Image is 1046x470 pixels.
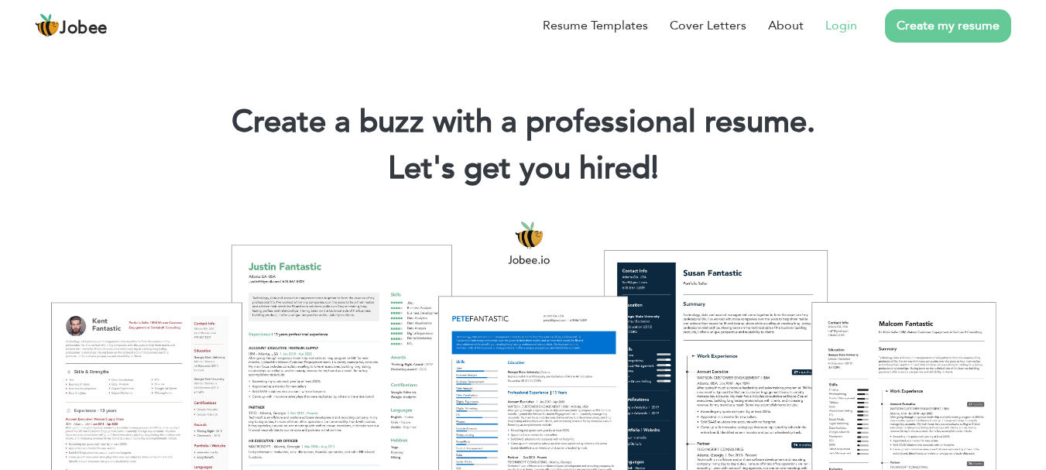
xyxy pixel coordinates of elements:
[768,16,804,35] a: About
[35,13,108,38] a: Jobee
[825,16,857,35] a: Login
[651,147,658,190] span: |
[670,16,746,35] a: Cover Letters
[60,20,108,37] span: Jobee
[885,9,1011,43] a: Create my resume
[543,16,648,35] a: Resume Templates
[35,13,60,38] img: jobee.io
[23,102,1023,142] h1: Create a buzz with a professional resume.
[464,147,659,190] span: get you hired!
[23,149,1023,189] h2: Let's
